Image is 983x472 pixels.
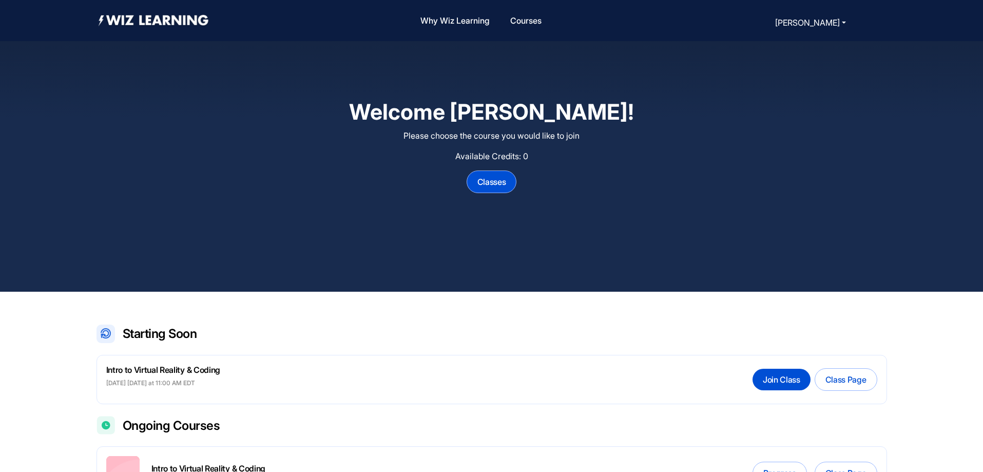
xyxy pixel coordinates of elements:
p: Please choose the course you would like to join [108,129,875,142]
p: [DATE] [DATE] at 11:00 AM EDT [106,380,220,386]
button: [PERSON_NAME] [772,15,849,30]
button: Join Class [753,369,811,390]
h2: Starting Soon [123,326,197,342]
button: Class Page [815,368,877,391]
a: Courses [506,10,546,32]
h2: Ongoing Courses [123,418,220,433]
p: Available Credits: 0 [108,150,875,162]
a: Why Wiz Learning [416,10,494,32]
h2: Welcome [PERSON_NAME]! [108,99,875,126]
button: Classes [467,171,517,193]
h2: Intro to Virtual Reality & Coding [106,365,220,376]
